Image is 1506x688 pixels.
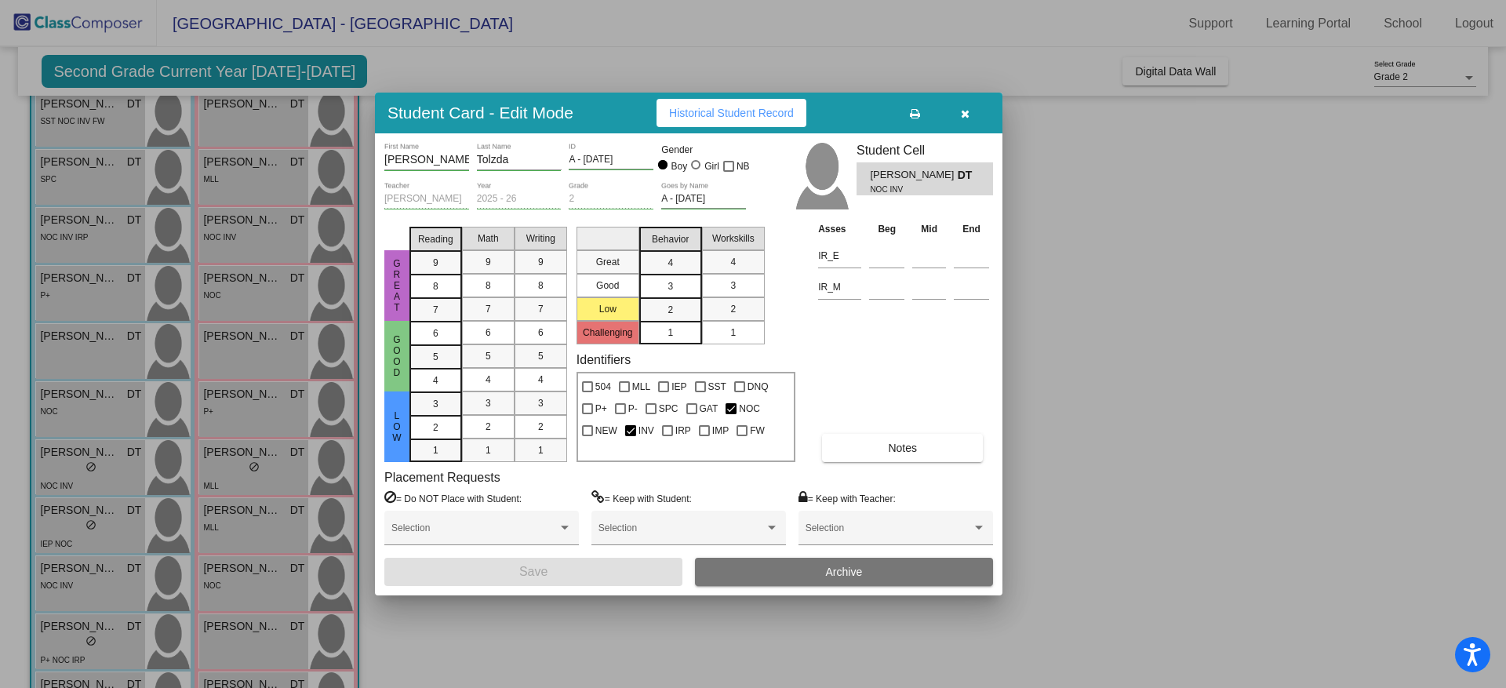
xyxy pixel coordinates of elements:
span: SST [708,377,726,396]
span: 9 [433,256,438,270]
span: NOC [739,399,760,418]
span: 7 [433,303,438,317]
label: = Keep with Teacher: [798,490,896,506]
span: GAT [700,399,718,418]
span: 9 [486,255,491,269]
span: 2 [668,303,673,317]
span: 2 [486,420,491,434]
label: Identifiers [577,352,631,367]
span: 1 [433,443,438,457]
span: 4 [486,373,491,387]
th: Beg [865,220,908,238]
mat-label: Gender [661,143,746,157]
span: FW [750,421,765,440]
button: Notes [822,434,983,462]
span: Great [390,258,404,313]
th: End [950,220,993,238]
input: goes by name [661,194,746,205]
span: Behavior [652,232,689,246]
span: 4 [668,256,673,270]
span: DNQ [748,377,769,396]
span: 5 [538,349,544,363]
button: Archive [695,558,993,586]
span: SPC [659,399,678,418]
span: Writing [526,231,555,246]
th: Mid [908,220,950,238]
span: 4 [730,255,736,269]
span: Archive [826,566,863,578]
input: grade [569,194,653,205]
input: year [477,194,562,205]
span: P- [628,399,638,418]
span: 8 [486,278,491,293]
span: 3 [730,278,736,293]
span: 1 [730,326,736,340]
h3: Student Card - Edit Mode [387,103,573,122]
span: INV [638,421,654,440]
label: Placement Requests [384,470,500,485]
span: 5 [433,350,438,364]
span: [PERSON_NAME] [870,167,957,184]
span: 3 [538,396,544,410]
span: 6 [538,326,544,340]
span: P+ [595,399,607,418]
span: Low [390,410,404,443]
span: Save [519,565,547,578]
span: 504 [595,377,611,396]
th: Asses [814,220,865,238]
span: 7 [486,302,491,316]
input: assessment [818,275,861,299]
span: 2 [538,420,544,434]
span: 8 [538,278,544,293]
div: Boy [671,159,688,173]
span: IMP [712,421,729,440]
span: DT [958,167,980,184]
span: Workskills [712,231,755,246]
div: Girl [704,159,719,173]
span: 2 [730,302,736,316]
span: 1 [538,443,544,457]
span: 9 [538,255,544,269]
button: Historical Student Record [657,99,806,127]
input: assessment [818,244,861,268]
span: MLL [632,377,650,396]
span: IEP [671,377,686,396]
h3: Student Cell [857,143,993,158]
span: 4 [433,373,438,388]
span: 6 [486,326,491,340]
span: 3 [433,397,438,411]
span: 1 [486,443,491,457]
span: 3 [668,279,673,293]
span: Math [478,231,499,246]
label: = Do NOT Place with Student: [384,490,522,506]
span: Notes [888,442,917,454]
span: IRP [675,421,691,440]
span: NB [737,157,750,176]
label: = Keep with Student: [591,490,692,506]
span: 8 [433,279,438,293]
span: 2 [433,420,438,435]
span: 4 [538,373,544,387]
span: Good [390,334,404,378]
span: Historical Student Record [669,107,794,119]
span: NEW [595,421,617,440]
input: Enter ID [569,155,653,166]
span: Reading [418,232,453,246]
span: 3 [486,396,491,410]
input: teacher [384,194,469,205]
span: NOC INV [870,184,946,195]
span: 6 [433,326,438,340]
span: 1 [668,326,673,340]
button: Save [384,558,682,586]
span: 7 [538,302,544,316]
span: 5 [486,349,491,363]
